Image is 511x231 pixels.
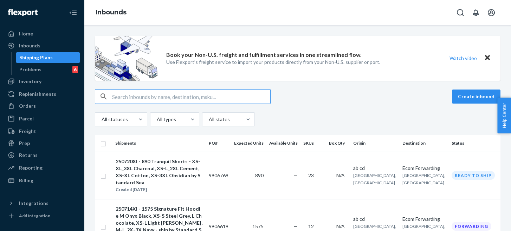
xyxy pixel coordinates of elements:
[19,164,43,171] div: Reporting
[445,53,481,63] button: Watch video
[266,135,300,152] th: Available Units
[4,76,80,87] a: Inventory
[453,6,467,20] button: Open Search Box
[353,173,396,185] span: [GEOGRAPHIC_DATA], [GEOGRAPHIC_DATA]
[112,90,270,104] input: Search inbounds by name, destination, msku...
[19,66,41,73] div: Problems
[8,9,38,16] img: Flexport logo
[308,223,314,229] span: 12
[206,135,231,152] th: PO#
[4,88,80,100] a: Replenishments
[353,165,397,172] div: ab cd
[19,140,30,147] div: Prep
[483,53,492,63] button: Close
[19,103,36,110] div: Orders
[469,6,483,20] button: Open notifications
[96,8,127,16] a: Inbounds
[19,213,50,219] div: Add Integration
[452,171,495,180] div: Ready to ship
[449,135,500,152] th: Status
[484,6,498,20] button: Open account menu
[19,91,56,98] div: Replenishments
[4,113,80,124] a: Parcel
[206,152,231,199] td: 9906769
[90,2,132,23] ol: breadcrumbs
[166,51,362,59] p: Book your Non-U.S. freight and fulfillment services in one streamlined flow.
[19,78,41,85] div: Inventory
[4,100,80,112] a: Orders
[19,42,40,49] div: Inbounds
[231,135,266,152] th: Expected Units
[4,212,80,220] a: Add Integration
[19,54,53,61] div: Shipping Plans
[116,158,203,186] div: 250720XI - 890 Tranquil Shorts - XS-XL_3XL Charcoal, XS-L_2XL Cement, XS-XL Cotton, XS-3XL Obsidi...
[252,223,264,229] span: 1575
[4,28,80,39] a: Home
[116,186,203,193] div: Created [DATE]
[4,175,80,186] a: Billing
[156,116,157,123] input: All types
[336,172,345,178] span: N/A
[300,135,319,152] th: SKUs
[4,162,80,173] a: Reporting
[19,115,34,122] div: Parcel
[16,64,80,75] a: Problems6
[293,223,298,229] span: —
[402,165,446,172] div: Ecom Forwarding
[402,216,446,223] div: Ecom Forwarding
[19,128,36,135] div: Freight
[497,98,511,133] button: Help Center
[293,172,298,178] span: —
[208,116,209,123] input: All states
[255,172,264,178] span: 890
[166,59,380,66] p: Use Flexport’s freight service to import your products directly from your Non-U.S. supplier or port.
[308,172,314,178] span: 23
[4,126,80,137] a: Freight
[112,135,206,152] th: Shipments
[4,40,80,51] a: Inbounds
[72,66,78,73] div: 6
[452,90,500,104] button: Create inbound
[19,152,38,159] div: Returns
[353,216,397,223] div: ab cd
[66,6,80,20] button: Close Navigation
[19,177,33,184] div: Billing
[319,135,350,152] th: Box Qty
[400,135,449,152] th: Destination
[19,200,48,207] div: Integrations
[16,52,80,63] a: Shipping Plans
[19,30,33,37] div: Home
[4,198,80,209] button: Integrations
[336,223,345,229] span: N/A
[4,138,80,149] a: Prep
[402,173,445,185] span: [GEOGRAPHIC_DATA], [GEOGRAPHIC_DATA]
[452,222,491,231] div: Forwarding
[4,150,80,161] a: Returns
[350,135,400,152] th: Origin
